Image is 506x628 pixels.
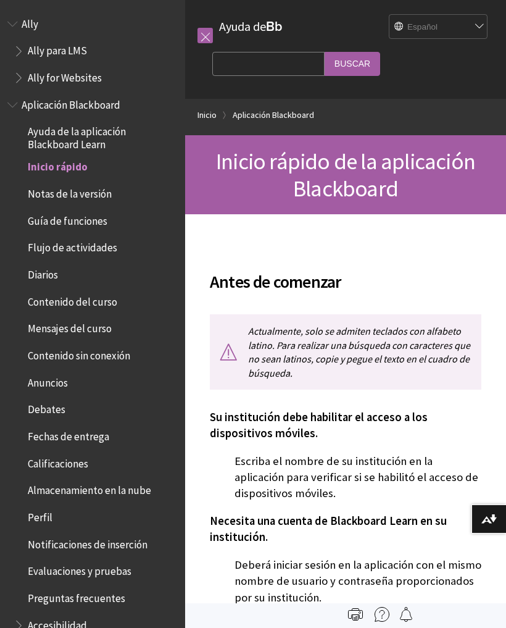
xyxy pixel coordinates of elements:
[210,514,447,544] span: Necesita una cuenta de Blackboard Learn en su institución.
[210,453,481,502] p: Escriba el nombre de su institución en la aplicación para verificar si se habilitó el acceso de d...
[28,480,151,497] span: Almacenamiento en la nube
[28,291,117,308] span: Contenido del curso
[28,507,52,524] span: Perfil
[28,238,117,254] span: Flujo de actividades
[28,157,88,174] span: Inicio rápido
[28,183,112,200] span: Notas de la versión
[266,19,283,35] strong: Bb
[197,107,217,123] a: Inicio
[28,122,176,151] span: Ayuda de la aplicación Blackboard Learn
[348,607,363,622] img: Print
[210,557,481,606] p: Deberá iniciar sesión en la aplicación con el mismo nombre de usuario y contraseña proporcionados...
[325,52,380,76] input: Buscar
[28,453,88,470] span: Calificaciones
[28,345,130,362] span: Contenido sin conexión
[28,561,131,578] span: Evaluaciones y pruebas
[28,67,102,84] span: Ally for Websites
[28,211,107,227] span: Guía de funciones
[28,534,147,551] span: Notificaciones de inserción
[219,19,283,34] a: Ayuda deBb
[28,372,68,389] span: Anuncios
[210,410,428,440] span: Su institución debe habilitar el acceso a los dispositivos móviles.
[22,14,38,30] span: Ally
[210,314,481,390] p: Actualmente, solo se admiten teclados con alfabeto latino. Para realizar una búsqueda con caracte...
[28,400,65,416] span: Debates
[28,264,58,281] span: Diarios
[28,588,125,605] span: Preguntas frecuentes
[375,607,389,622] img: More help
[28,41,87,57] span: Ally para LMS
[399,607,413,622] img: Follow this page
[22,94,120,111] span: Aplicación Blackboard
[210,254,481,295] h2: Antes de comenzar
[233,107,314,123] a: Aplicación Blackboard
[28,319,112,335] span: Mensajes del curso
[7,14,178,88] nav: Book outline for Anthology Ally Help
[216,147,475,203] span: Inicio rápido de la aplicación Blackboard
[389,15,488,40] select: Site Language Selector
[28,426,109,443] span: Fechas de entrega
